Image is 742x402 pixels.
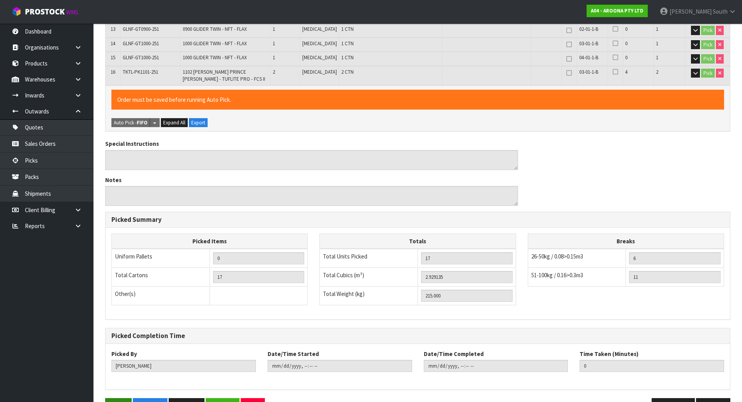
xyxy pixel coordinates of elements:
[213,271,305,283] input: OUTERS TOTAL = CTN
[268,350,319,358] label: Date/Time Started
[701,54,715,64] button: Pick
[273,54,275,61] span: 1
[111,90,724,110] div: Order must be saved before running Auto Pick.
[25,7,65,17] span: ProStock
[625,40,627,47] span: 0
[579,40,598,47] span: 03-01-1-B
[341,69,354,75] span: 2 CTN
[105,176,122,184] label: Notes
[656,40,658,47] span: 1
[579,26,598,32] span: 02-01-1-B
[111,40,115,47] span: 14
[183,69,265,82] span: 1102 [PERSON_NAME] PRINCE [PERSON_NAME] - TUFLITE PRO - FCS II
[112,234,308,249] th: Picked Items
[123,40,159,47] span: GLNF-GT1000-251
[273,69,275,75] span: 2
[625,54,627,61] span: 0
[123,69,158,75] span: TKTL-PK1101-251
[625,69,627,75] span: 4
[189,118,208,128] button: Export
[302,40,337,47] span: [MEDICAL_DATA]
[66,9,78,16] small: WMS
[670,8,712,15] span: [PERSON_NAME]
[111,350,137,358] label: Picked By
[531,253,583,260] span: 26-50kg / 0.08>0.15m3
[341,54,354,61] span: 1 CTN
[112,249,210,268] td: Uniform Pallets
[625,26,627,32] span: 0
[701,26,715,35] button: Pick
[587,5,648,17] a: A04 - AROONA PTY LTD
[713,8,728,15] span: South
[320,268,418,287] td: Total Cubics (m³)
[302,69,337,75] span: [MEDICAL_DATA]
[341,26,354,32] span: 1 CTN
[579,69,598,75] span: 03-01-1-B
[579,54,598,61] span: 04-01-1-B
[183,40,247,47] span: 1000 GLIDER TWIN - NFT - FLAX
[701,69,715,78] button: Pick
[320,249,418,268] td: Total Units Picked
[112,268,210,287] td: Total Cartons
[111,332,724,340] h3: Picked Completion Time
[273,40,275,47] span: 1
[656,54,658,61] span: 1
[123,54,159,61] span: GLNF-GT1000-251
[341,40,354,47] span: 1 CTN
[302,26,337,32] span: [MEDICAL_DATA]
[591,7,643,14] strong: A04 - AROONA PTY LTD
[183,54,247,61] span: 1000 GLIDER TWIN - NFT - FLAX
[320,234,516,249] th: Totals
[137,119,148,126] strong: FIFO
[111,118,150,128] button: Auto Pick -FIFO
[111,360,256,372] input: Picked By
[273,26,275,32] span: 1
[183,26,247,32] span: 0900 GLIDER TWIN - NFT - FLAX
[111,54,115,61] span: 15
[531,271,583,279] span: 51-100kg / 0.16>0.3m3
[111,216,724,223] h3: Picked Summary
[123,26,159,32] span: GLNF-GT0900-251
[580,360,724,372] input: Time Taken
[163,119,185,126] span: Expand All
[701,40,715,50] button: Pick
[161,118,188,128] button: Expand All
[112,287,210,305] td: Other(s)
[528,234,724,249] th: Breaks
[111,26,115,32] span: 13
[302,54,337,61] span: [MEDICAL_DATA]
[424,350,484,358] label: Date/Time Completed
[320,287,418,305] td: Total Weight (kg)
[656,69,658,75] span: 2
[213,252,305,264] input: UNIFORM P LINES
[111,69,115,75] span: 16
[105,140,159,148] label: Special Instructions
[580,350,638,358] label: Time Taken (Minutes)
[656,26,658,32] span: 1
[12,7,21,16] img: cube-alt.png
